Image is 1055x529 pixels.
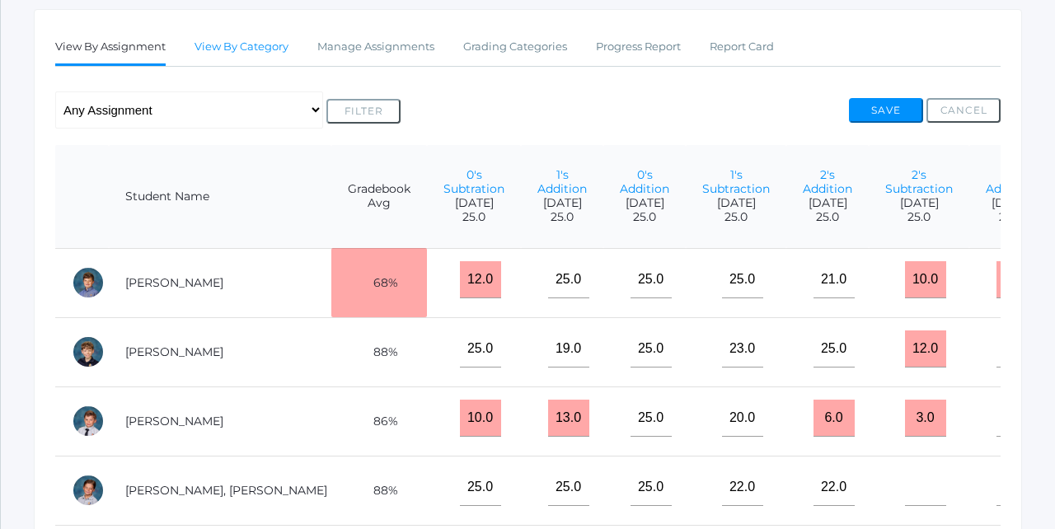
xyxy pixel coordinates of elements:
div: Caleb Carpenter [72,335,105,368]
span: [DATE] [443,196,504,210]
span: 25.0 [986,210,1035,224]
span: 25.0 [620,210,669,224]
a: [PERSON_NAME] [125,414,223,428]
td: 88% [331,456,427,525]
a: 1's Subtraction [702,167,770,196]
span: 25.0 [443,210,504,224]
span: [DATE] [702,196,770,210]
button: Filter [326,99,401,124]
a: Report Card [710,30,774,63]
td: 68% [331,248,427,317]
span: 25.0 [885,210,953,224]
a: [PERSON_NAME] [125,344,223,359]
a: 10's Addition [986,167,1035,196]
a: 0's Addition [620,167,669,196]
span: [DATE] [620,196,669,210]
a: Grading Categories [463,30,567,63]
a: 2's Subtraction [885,167,953,196]
div: Nash Dickey [72,474,105,507]
th: Gradebook Avg [331,145,427,249]
td: 88% [331,317,427,386]
a: 0's Subtration [443,167,504,196]
a: Progress Report [596,30,681,63]
a: View By Category [195,30,288,63]
a: View By Assignment [55,30,166,66]
span: 25.0 [803,210,852,224]
div: Shiloh Canty [72,266,105,299]
a: [PERSON_NAME] [125,275,223,290]
span: 25.0 [537,210,587,224]
a: Manage Assignments [317,30,434,63]
a: 2's Addition [803,167,852,196]
span: 25.0 [702,210,770,224]
th: Student Name [109,145,331,249]
div: Wiley Culver [72,405,105,438]
span: [DATE] [537,196,587,210]
span: [DATE] [803,196,852,210]
a: [PERSON_NAME], [PERSON_NAME] [125,483,327,498]
span: [DATE] [885,196,953,210]
a: 1's Addition [537,167,587,196]
td: 86% [331,386,427,456]
span: [DATE] [986,196,1035,210]
button: Cancel [926,98,1001,123]
button: Save [849,98,923,123]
